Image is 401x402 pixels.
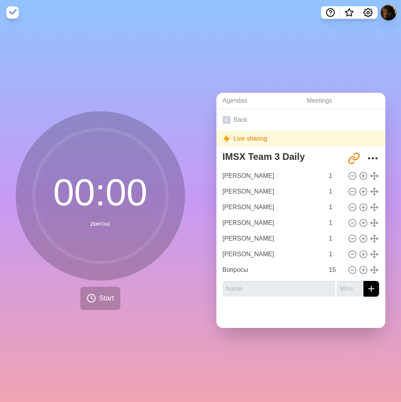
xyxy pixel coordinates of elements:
[220,168,325,184] input: Name
[220,184,325,199] input: Name
[80,287,120,310] button: Start
[220,231,325,246] input: Name
[326,215,345,231] input: Mins
[220,262,325,278] input: Name
[359,6,377,19] button: Settings
[326,262,345,278] input: Mins
[340,6,359,19] button: What’s new
[6,6,19,19] img: timeblocks logo
[220,246,325,262] input: Name
[326,246,345,262] input: Mins
[216,131,386,147] div: Live sharing
[216,93,301,109] a: Agendas
[216,109,386,131] a: Back
[326,199,345,215] input: Mins
[223,281,336,297] input: Name
[220,199,325,215] input: Name
[346,150,362,166] button: Share link
[326,168,345,184] input: Mins
[326,231,345,246] input: Mins
[99,293,114,304] span: Start
[365,150,381,166] button: More
[220,215,325,231] input: Name
[326,184,345,199] input: Mins
[321,6,340,19] button: Help
[300,93,385,109] a: Meetings
[337,281,362,297] input: Mins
